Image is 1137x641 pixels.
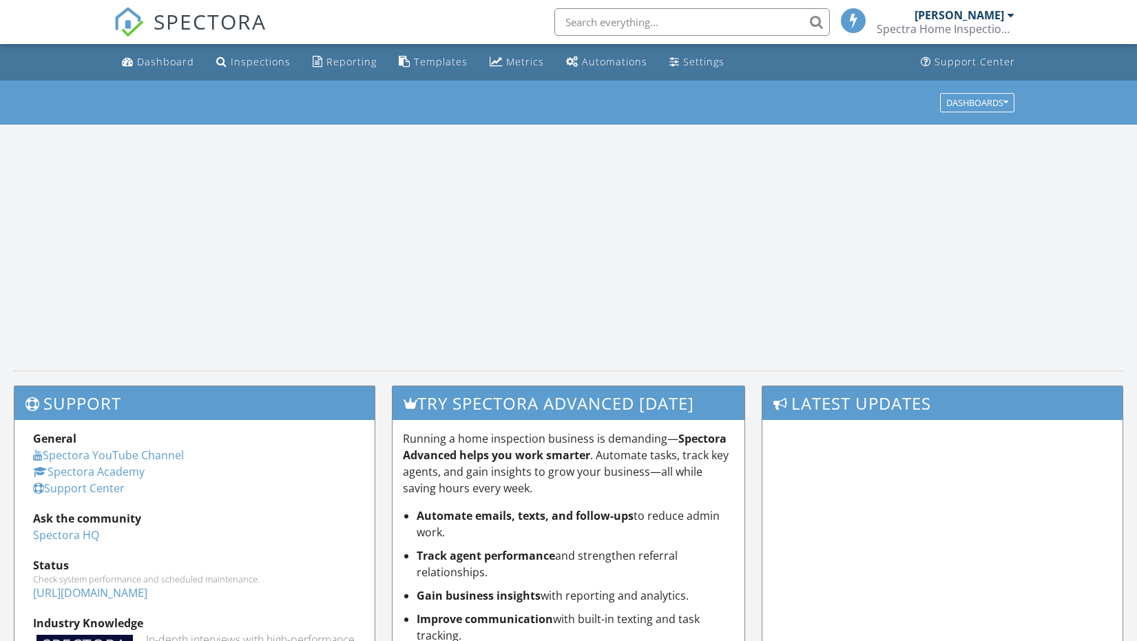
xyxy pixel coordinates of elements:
strong: Track agent performance [417,548,555,563]
p: Running a home inspection business is demanding— . Automate tasks, track key agents, and gain ins... [403,430,734,496]
strong: Automate emails, texts, and follow-ups [417,508,634,523]
span: SPECTORA [154,7,267,36]
div: Spectra Home Inspection, LLC [877,22,1014,36]
a: Spectora YouTube Channel [33,448,184,463]
img: The Best Home Inspection Software - Spectora [114,7,144,37]
h3: Try spectora advanced [DATE] [393,386,744,420]
div: Industry Knowledge [33,615,356,631]
div: Templates [414,55,468,68]
a: Reporting [307,50,382,75]
button: Dashboards [940,93,1014,112]
strong: Spectora Advanced helps you work smarter [403,431,727,463]
input: Search everything... [554,8,830,36]
a: Support Center [915,50,1021,75]
a: SPECTORA [114,19,267,48]
li: and strengthen referral relationships. [417,547,734,580]
div: Ask the community [33,510,356,527]
div: Status [33,557,356,574]
div: Metrics [506,55,544,68]
h3: Latest Updates [762,386,1123,420]
a: Spectora HQ [33,527,99,543]
div: Support Center [935,55,1015,68]
li: with reporting and analytics. [417,587,734,604]
strong: General [33,431,76,446]
div: [PERSON_NAME] [915,8,1004,22]
div: Inspections [231,55,291,68]
li: to reduce admin work. [417,507,734,540]
a: Templates [393,50,473,75]
div: Check system performance and scheduled maintenance. [33,574,356,585]
div: Dashboards [946,98,1008,107]
a: Support Center [33,481,125,496]
h3: Support [14,386,375,420]
strong: Gain business insights [417,588,541,603]
a: Automations (Basic) [561,50,653,75]
strong: Improve communication [417,611,553,627]
div: Dashboard [137,55,194,68]
div: Settings [683,55,724,68]
a: Spectora Academy [33,464,145,479]
div: Reporting [326,55,377,68]
a: Inspections [211,50,296,75]
a: Settings [664,50,730,75]
a: Metrics [484,50,550,75]
a: Dashboard [116,50,200,75]
div: Automations [582,55,647,68]
a: [URL][DOMAIN_NAME] [33,585,147,600]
